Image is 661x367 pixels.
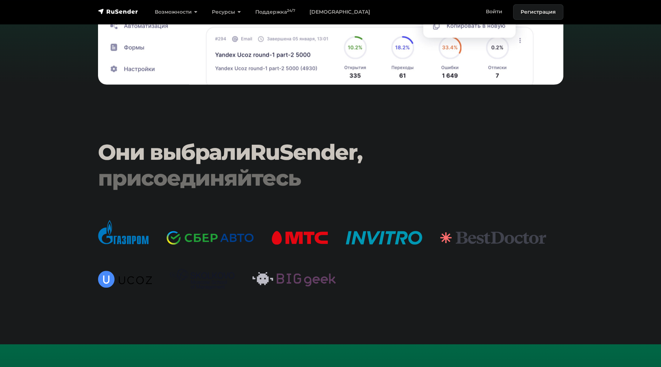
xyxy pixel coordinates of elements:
div: присоединяйтесь [98,165,524,191]
img: RuSender [98,8,138,15]
a: Возможности [148,5,205,19]
a: RuSender [250,139,357,165]
a: [DEMOGRAPHIC_DATA] [302,5,377,19]
img: Логотипы [98,220,563,290]
h3: Они выбрали , [98,139,524,191]
sup: 24/7 [287,8,295,13]
a: Регистрация [513,4,563,20]
a: Войти [479,4,509,19]
a: Поддержка24/7 [248,5,302,19]
a: Ресурсы [205,5,248,19]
